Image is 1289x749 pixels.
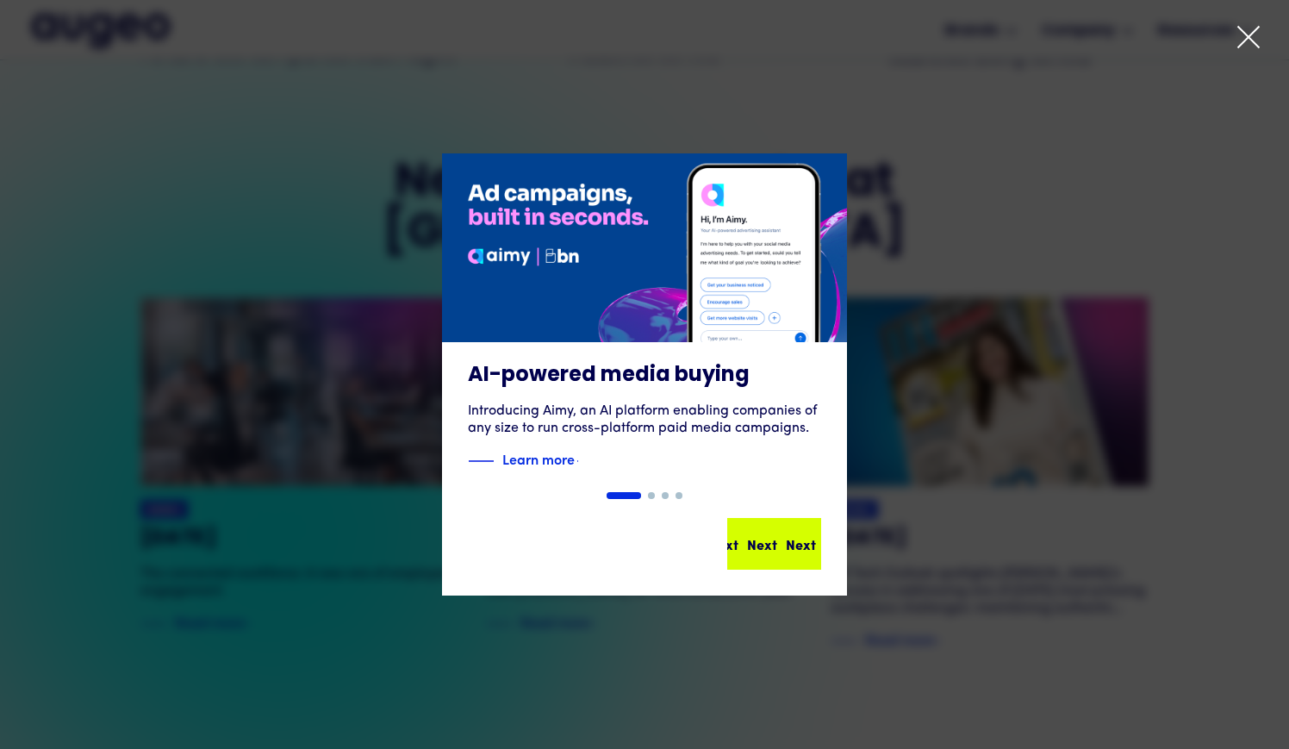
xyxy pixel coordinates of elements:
strong: Learn more [502,449,575,468]
div: Show slide 2 of 4 [648,492,655,499]
h3: AI-powered media buying [468,363,821,389]
div: Next [786,534,816,554]
div: Show slide 4 of 4 [676,492,682,499]
img: Blue decorative line [468,451,494,471]
div: Show slide 1 of 4 [607,492,641,499]
div: Next [747,534,777,554]
a: NextNextNext [727,518,821,570]
img: Blue text arrow [576,451,602,471]
div: Introducing Aimy, an AI platform enabling companies of any size to run cross-platform paid media ... [468,403,821,437]
div: Show slide 3 of 4 [662,492,669,499]
a: AI-powered media buyingIntroducing Aimy, an AI platform enabling companies of any size to run cro... [442,153,847,492]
